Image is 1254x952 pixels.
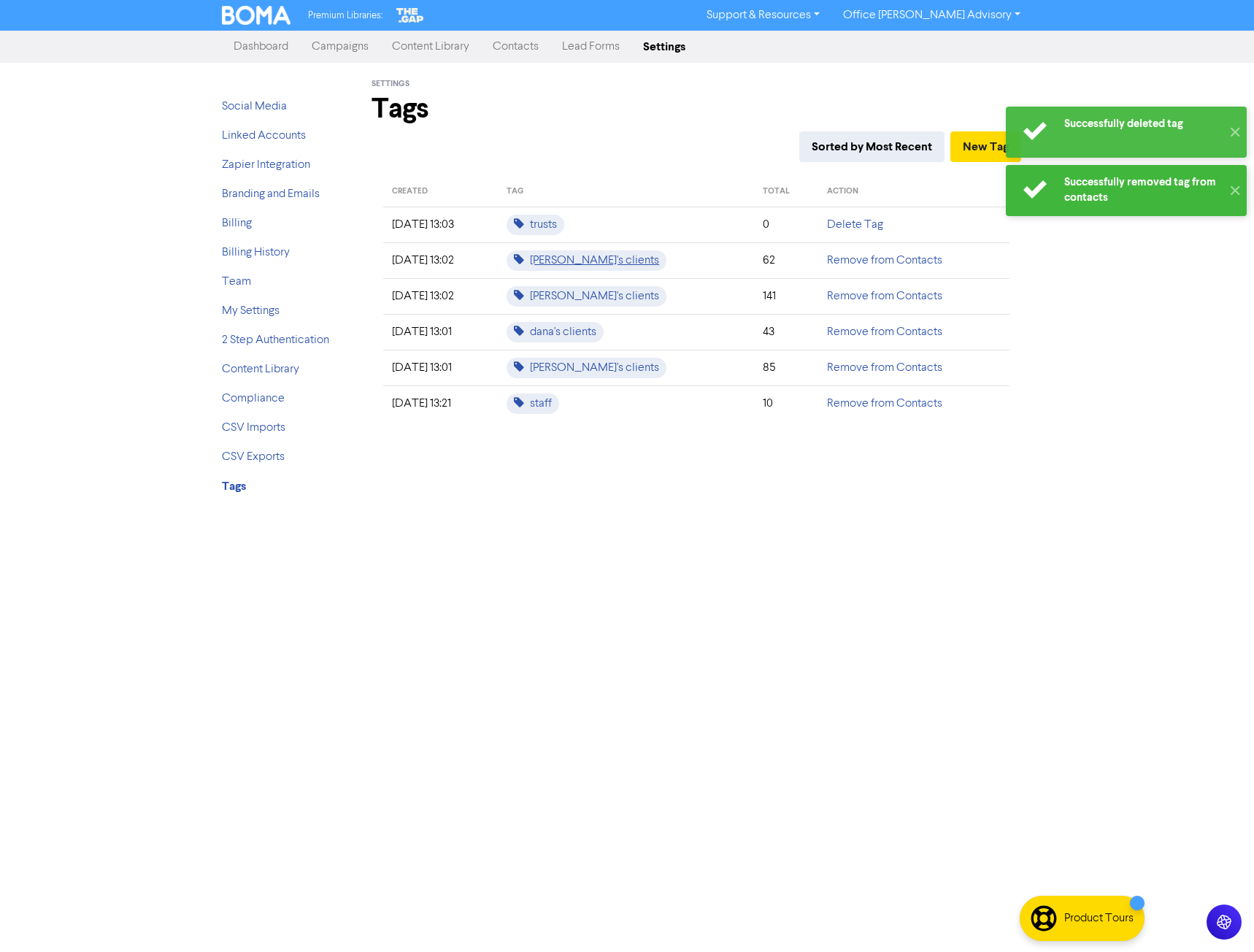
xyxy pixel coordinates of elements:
[507,394,559,414] span: staff
[222,481,246,493] a: Tags
[222,305,280,317] a: My Settings
[754,350,818,385] td: 85
[754,278,818,314] td: 141
[507,250,666,271] span: [PERSON_NAME]'s clients
[950,131,1021,162] button: New Tag
[507,358,666,378] span: [PERSON_NAME]'s clients
[481,32,550,61] a: Contacts
[383,314,498,350] td: [DATE] 13:01
[222,130,306,142] a: Linked Accounts
[222,247,290,258] a: Billing History
[507,215,564,235] span: trusts
[300,32,380,61] a: Campaigns
[507,286,666,307] span: [PERSON_NAME]'s clients
[827,326,942,338] a: Remove from Contacts
[754,385,818,421] td: 10
[1071,794,1254,952] iframe: Chat Widget
[222,188,320,200] a: Branding and Emails
[222,276,251,288] a: Team
[754,242,818,278] td: 62
[383,385,498,421] td: [DATE] 13:21
[507,322,604,342] span: dana's clients
[498,177,753,207] th: TAG
[372,92,1021,126] h1: Tags
[222,364,299,375] a: Content Library
[1064,116,1221,131] div: Successfully deleted tag
[831,4,1032,27] a: Office [PERSON_NAME] Advisory
[827,362,942,374] a: Remove from Contacts
[754,314,818,350] td: 43
[383,350,498,385] td: [DATE] 13:01
[383,278,498,314] td: [DATE] 13:02
[799,131,945,162] button: Sorted by Most Recent
[550,32,631,61] a: Lead Forms
[222,451,285,463] a: CSV Exports
[818,177,1009,207] th: ACTION
[380,32,481,61] a: Content Library
[827,255,942,266] a: Remove from Contacts
[222,159,310,171] a: Zapier Integration
[222,334,329,346] a: 2 Step Authentication
[1064,174,1221,205] div: Successfully removed tag from contacts
[394,6,426,25] img: The Gap
[222,32,300,61] a: Dashboard
[222,101,287,112] a: Social Media
[383,207,498,242] td: [DATE] 13:03
[827,291,942,302] a: Remove from Contacts
[222,479,246,494] strong: Tags
[222,218,252,229] a: Billing
[754,177,818,207] th: TOTAL
[222,393,285,404] a: Compliance
[631,32,697,61] a: Settings
[827,398,942,410] a: Remove from Contacts
[383,177,498,207] th: CREATED
[372,79,409,89] span: Settings
[383,242,498,278] td: [DATE] 13:02
[222,422,285,434] a: CSV Imports
[222,6,291,25] img: BOMA Logo
[754,207,818,242] td: 0
[308,11,382,20] span: Premium Libraries:
[695,4,831,27] a: Support & Resources
[827,219,883,231] a: Delete Tag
